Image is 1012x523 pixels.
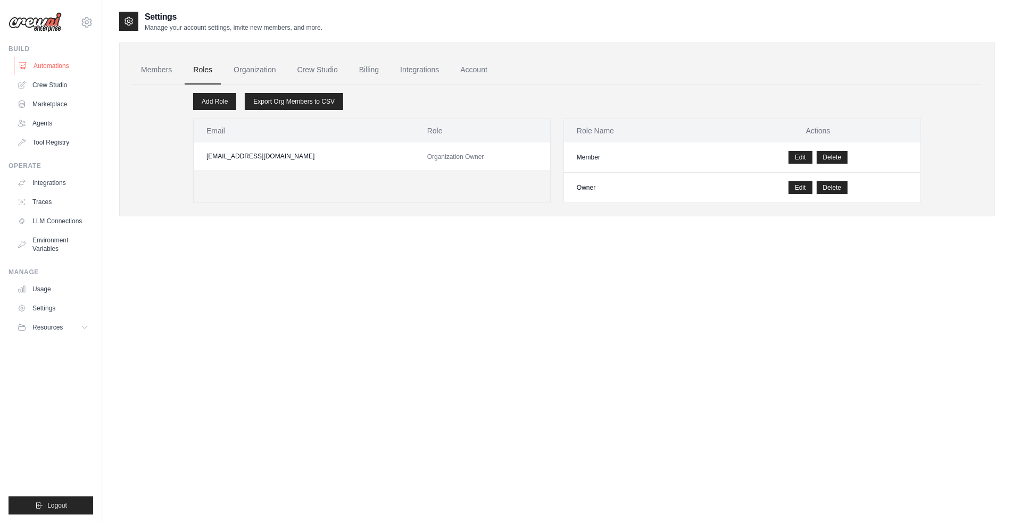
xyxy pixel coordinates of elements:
div: Operate [9,162,93,170]
a: Add Role [193,93,236,110]
a: Agents [13,115,93,132]
a: Environment Variables [13,232,93,257]
span: Organization Owner [427,153,484,161]
button: Logout [9,496,93,514]
a: Export Org Members to CSV [245,93,343,110]
td: Owner [564,173,716,203]
span: Resources [32,323,63,332]
a: Traces [13,193,93,210]
h2: Settings [145,11,322,23]
a: Account [452,56,496,85]
button: Delete [817,151,848,164]
a: Edit [789,151,812,164]
a: Crew Studio [289,56,346,85]
a: Tool Registry [13,134,93,151]
a: Billing [351,56,387,85]
a: Roles [185,56,221,85]
a: Integrations [392,56,447,85]
div: Manage [9,268,93,276]
th: Actions [716,119,920,142]
a: Automations [14,57,94,74]
a: Members [132,56,180,85]
p: Manage your account settings, invite new members, and more. [145,23,322,32]
button: Resources [13,319,93,336]
img: Logo [9,12,62,32]
a: Crew Studio [13,77,93,94]
td: [EMAIL_ADDRESS][DOMAIN_NAME] [194,142,414,170]
a: Usage [13,281,93,298]
th: Email [194,119,414,142]
a: Settings [13,300,93,317]
th: Role [414,119,550,142]
a: Organization [225,56,284,85]
th: Role Name [564,119,716,142]
a: Marketplace [13,96,93,113]
button: Delete [817,181,848,194]
div: Build [9,45,93,53]
a: Integrations [13,174,93,191]
td: Member [564,142,716,173]
span: Logout [47,501,67,510]
a: LLM Connections [13,213,93,230]
a: Edit [789,181,812,194]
